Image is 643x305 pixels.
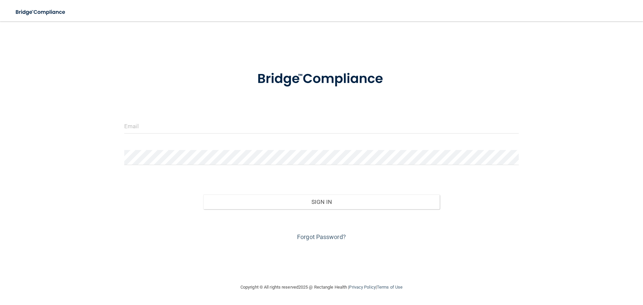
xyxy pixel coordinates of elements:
[377,285,403,290] a: Terms of Use
[124,119,519,134] input: Email
[243,62,400,96] img: bridge_compliance_login_screen.278c3ca4.svg
[203,195,440,209] button: Sign In
[10,5,72,19] img: bridge_compliance_login_screen.278c3ca4.svg
[297,233,346,240] a: Forgot Password?
[199,277,444,298] div: Copyright © All rights reserved 2025 @ Rectangle Health | |
[349,285,375,290] a: Privacy Policy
